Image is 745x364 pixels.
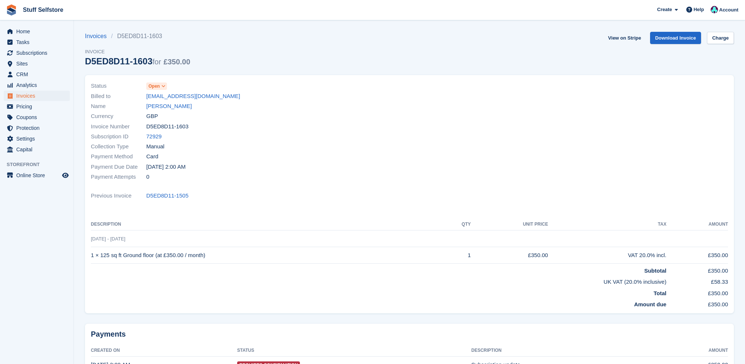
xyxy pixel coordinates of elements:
[719,6,738,14] span: Account
[146,132,162,141] a: 72929
[148,83,160,90] span: Open
[707,32,734,44] a: Charge
[4,144,70,155] a: menu
[85,48,190,55] span: Invoice
[85,56,190,66] div: D5ED8D11-1603
[6,4,17,16] img: stora-icon-8386f47178a22dfd0bd8f6a31ec36ba5ce8667c1dd55bd0f319d3a0aa187defe.svg
[4,58,70,69] a: menu
[237,345,471,357] th: Status
[443,247,471,264] td: 1
[16,58,61,69] span: Sites
[146,152,158,161] span: Card
[548,251,667,260] div: VAT 20.0% incl.
[650,32,701,44] a: Download Invoice
[4,170,70,181] a: menu
[471,345,653,357] th: Description
[4,69,70,80] a: menu
[443,219,471,230] th: QTY
[91,132,146,141] span: Subscription ID
[16,170,61,181] span: Online Store
[4,80,70,90] a: menu
[4,91,70,101] a: menu
[146,112,158,121] span: GBP
[164,58,190,66] span: £350.00
[4,134,70,144] a: menu
[16,26,61,37] span: Home
[16,80,61,90] span: Analytics
[16,144,61,155] span: Capital
[666,286,728,298] td: £350.00
[16,69,61,80] span: CRM
[4,26,70,37] a: menu
[146,142,164,151] span: Manual
[4,123,70,133] a: menu
[548,219,667,230] th: Tax
[16,112,61,122] span: Coupons
[666,219,728,230] th: Amount
[653,345,728,357] th: Amount
[91,192,146,200] span: Previous Invoice
[146,122,188,131] span: D5ED8D11-1603
[91,330,728,339] h2: Payments
[657,6,672,13] span: Create
[666,275,728,286] td: £58.33
[146,173,149,181] span: 0
[85,32,190,41] nav: breadcrumbs
[20,4,66,16] a: Stuff Selfstore
[91,247,443,264] td: 1 × 125 sq ft Ground floor (at £350.00 / month)
[4,112,70,122] a: menu
[4,37,70,47] a: menu
[91,275,666,286] td: UK VAT (20.0% inclusive)
[91,173,146,181] span: Payment Attempts
[146,192,188,200] a: D5ED8D11-1505
[91,345,237,357] th: Created On
[91,112,146,121] span: Currency
[91,122,146,131] span: Invoice Number
[146,102,192,111] a: [PERSON_NAME]
[666,297,728,309] td: £350.00
[711,6,718,13] img: Simon Gardner
[7,161,74,168] span: Storefront
[16,91,61,101] span: Invoices
[16,101,61,112] span: Pricing
[16,37,61,47] span: Tasks
[4,48,70,58] a: menu
[634,301,667,307] strong: Amount due
[16,134,61,144] span: Settings
[4,101,70,112] a: menu
[471,219,548,230] th: Unit Price
[146,82,167,90] a: Open
[653,290,666,296] strong: Total
[146,163,185,171] time: 2025-08-19 01:00:00 UTC
[694,6,704,13] span: Help
[91,219,443,230] th: Description
[146,92,240,101] a: [EMAIL_ADDRESS][DOMAIN_NAME]
[91,152,146,161] span: Payment Method
[91,163,146,171] span: Payment Due Date
[91,102,146,111] span: Name
[153,58,161,66] span: for
[16,48,61,58] span: Subscriptions
[91,236,125,242] span: [DATE] - [DATE]
[666,263,728,275] td: £350.00
[91,82,146,90] span: Status
[644,267,666,274] strong: Subtotal
[666,247,728,264] td: £350.00
[61,171,70,180] a: Preview store
[85,32,111,41] a: Invoices
[605,32,644,44] a: View on Stripe
[91,142,146,151] span: Collection Type
[16,123,61,133] span: Protection
[471,247,548,264] td: £350.00
[91,92,146,101] span: Billed to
